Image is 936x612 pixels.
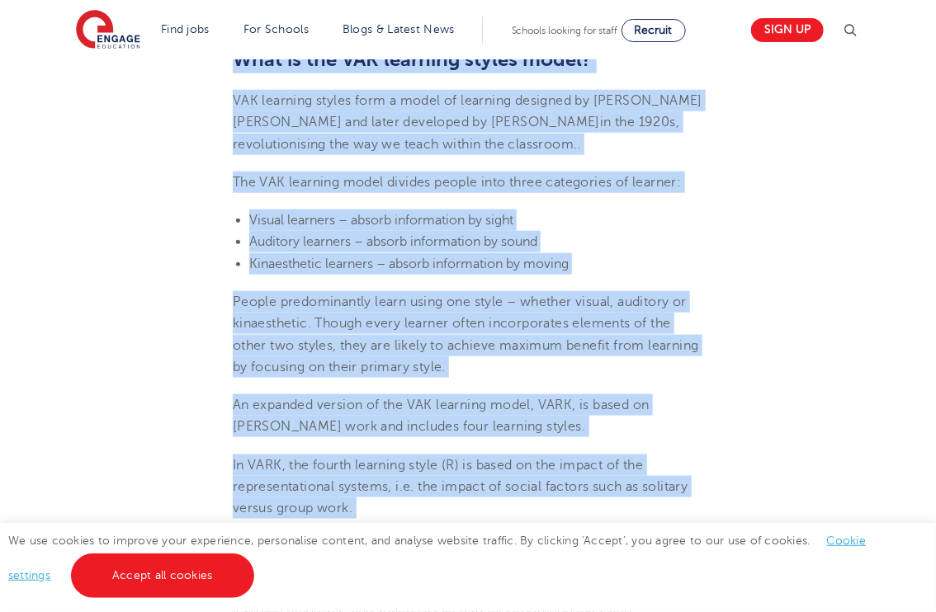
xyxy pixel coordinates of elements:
a: Sign up [751,18,824,42]
a: Accept all cookies [71,553,254,598]
span: Visual learners – absorb information by sight [249,213,513,228]
span: Recruit [635,24,673,36]
a: Find jobs [161,23,210,35]
span: An expanded version of the VAK learning model, VARK, is based on [PERSON_NAME] work and includes ... [233,398,650,434]
img: Engage Education [76,10,140,51]
span: Kinaesthetic learners – absorb information by moving [249,257,569,271]
a: For Schools [243,23,309,35]
span: Auditory learners – absorb information by sound [249,234,537,249]
a: Blogs & Latest News [343,23,455,35]
span: VAK learning styles form a model of learning designed by [PERSON_NAME] [PERSON_NAME] and later de... [233,93,702,152]
span: Schools looking for staff [512,25,618,36]
span: The VAK learning model divides people into three categories of learner: [233,175,681,190]
span: in the 1920s, revolutionising the way we teach within the classroom. [233,115,679,151]
span: People predominantly learn using one style – whether visual, auditory or kinaesthetic. Though eve... [233,294,699,374]
span: We use cookies to improve your experience, personalise content, and analyse website traffic. By c... [8,534,866,581]
a: Recruit [622,19,686,42]
span: In VARK, the fourth learning style (R) is based on the impact of the representational systems, i.... [233,458,688,516]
